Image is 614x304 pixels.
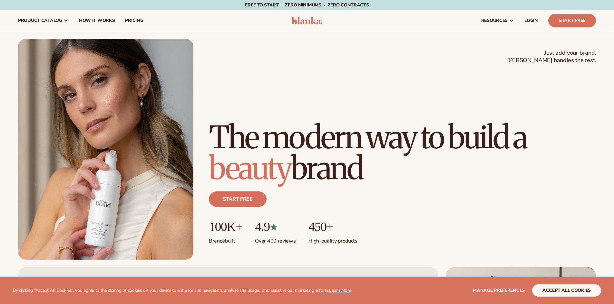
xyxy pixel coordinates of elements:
img: logo [292,17,322,24]
span: beauty [209,149,291,188]
span: Just add your brand. [PERSON_NAME] handles the rest. [507,49,596,64]
span: Free to start · ZERO minimums · ZERO contracts [245,2,369,8]
p: 450+ [308,220,357,234]
p: Brands built [209,234,242,244]
a: Learn More [329,287,351,293]
a: pricing [120,10,148,31]
a: product catalog [13,10,74,31]
a: Start free [209,191,267,207]
a: How It Works [74,10,120,31]
span: product catalog [18,18,62,23]
span: resources [481,18,508,23]
span: pricing [125,18,143,23]
p: 100K+ [209,220,242,234]
a: LOGIN [519,10,543,31]
p: Over 400 reviews [255,234,296,244]
button: Manage preferences [473,284,525,297]
a: Start Free [548,14,596,27]
button: accept all cookies [532,284,601,297]
h1: The modern way to build a brand [209,122,596,184]
span: How It Works [79,18,115,23]
p: By clicking "Accept All Cookies", you agree to the storing of cookies on your device to enhance s... [13,288,351,293]
p: High-quality products [308,234,357,244]
span: Manage preferences [473,287,525,293]
span: LOGIN [524,18,538,23]
a: resources [476,10,519,31]
img: Female holding tanning mousse. [18,39,193,260]
p: 4.9 [255,220,296,234]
